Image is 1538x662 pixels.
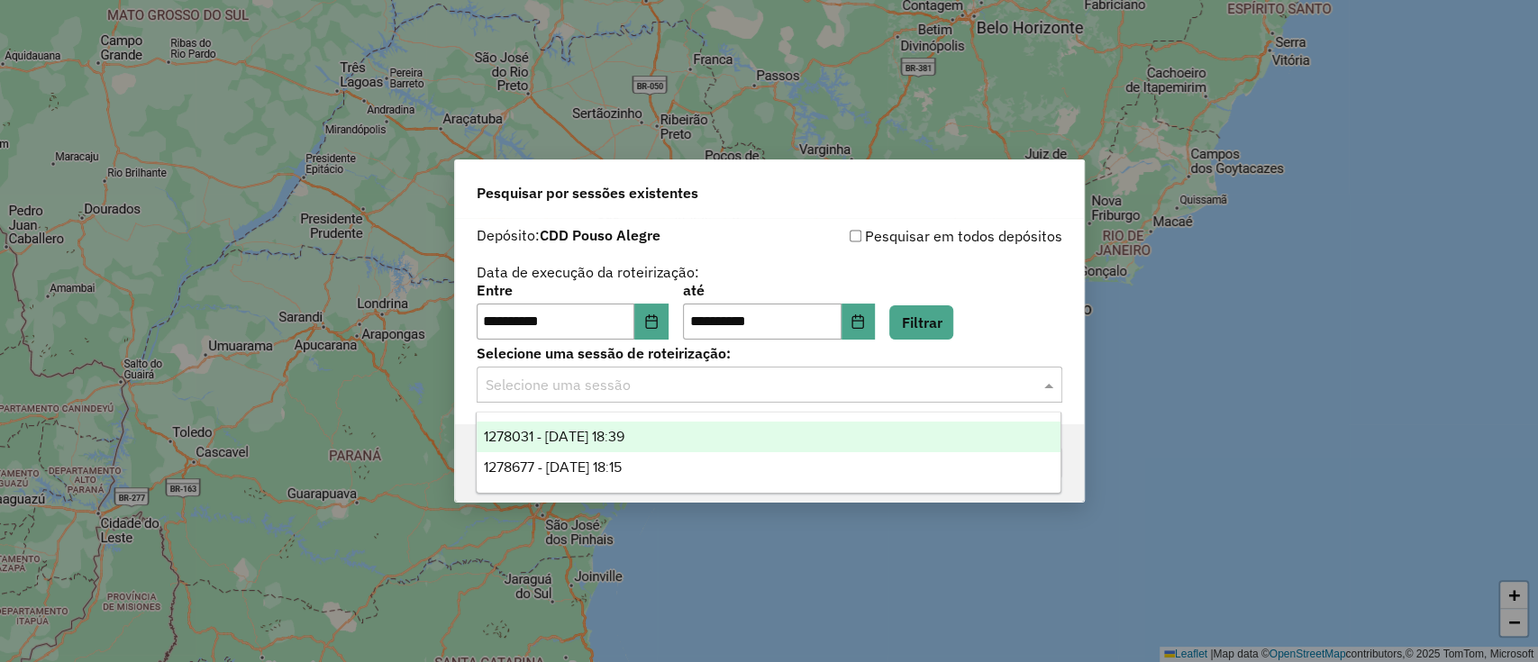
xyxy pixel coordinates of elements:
[477,224,660,246] label: Depósito:
[769,225,1062,247] div: Pesquisar em todos depósitos
[477,279,669,301] label: Entre
[889,305,953,340] button: Filtrar
[477,261,699,283] label: Data de execução da roteirização:
[683,279,875,301] label: até
[477,342,1062,364] label: Selecione uma sessão de roteirização:
[477,182,698,204] span: Pesquisar por sessões existentes
[484,429,624,444] span: 1278031 - [DATE] 18:39
[634,304,669,340] button: Choose Date
[484,459,622,475] span: 1278677 - [DATE] 18:15
[540,226,660,244] strong: CDD Pouso Alegre
[842,304,876,340] button: Choose Date
[476,412,1061,494] ng-dropdown-panel: Options list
